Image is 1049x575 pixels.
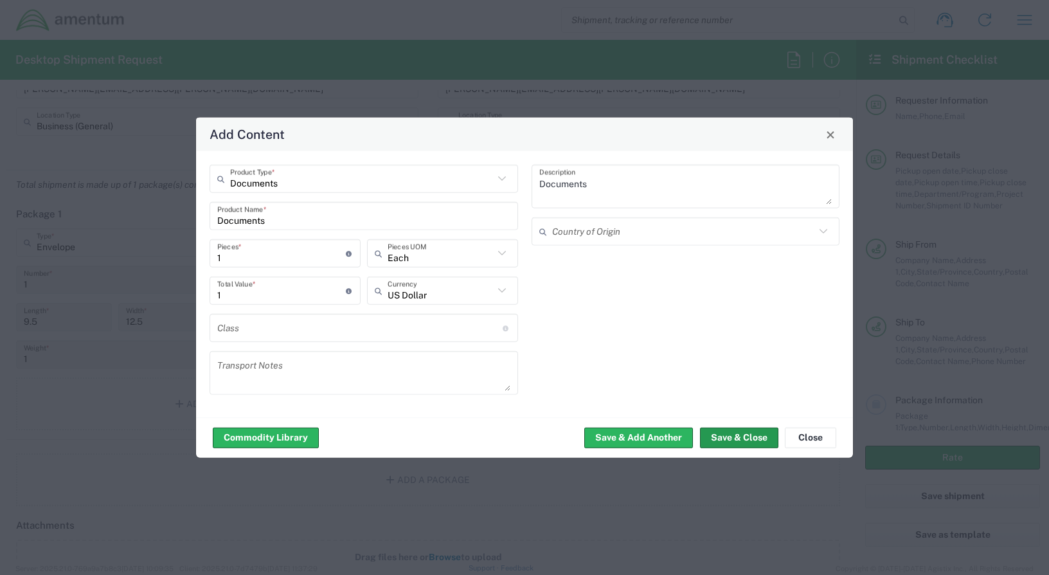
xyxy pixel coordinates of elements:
button: Save & Close [700,427,778,448]
button: Save & Add Another [584,427,693,448]
h4: Add Content [210,125,285,143]
button: Close [785,427,836,448]
button: Close [821,125,839,143]
button: Commodity Library [213,427,319,448]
